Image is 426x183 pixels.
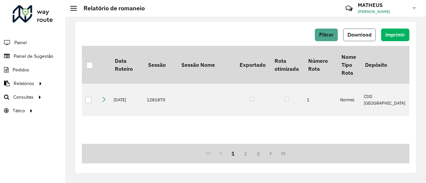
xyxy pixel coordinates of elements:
[265,147,277,160] button: Next Page
[342,1,356,16] a: Contato Rápido
[110,84,143,116] td: [DATE]
[358,2,408,8] h3: MATHEUS
[277,147,290,160] button: Last Page
[337,46,360,84] th: Nome Tipo Rota
[358,9,408,15] span: [PERSON_NAME]
[13,107,25,114] span: Tático
[143,84,177,116] td: 1281870
[143,46,177,84] th: Sessão
[77,5,145,12] h2: Relatório de romaneio
[343,29,376,41] button: Download
[385,32,405,38] span: Imprimir
[315,29,338,41] button: Filtrar
[270,46,303,84] th: Rota otimizada
[347,32,371,38] span: Download
[235,46,270,84] th: Exportado
[13,66,29,73] span: Pedidos
[14,53,53,60] span: Painel de Sugestão
[319,32,333,38] span: Filtrar
[14,39,27,46] span: Painel
[360,46,409,84] th: Depósito
[252,147,265,160] button: 3
[14,80,34,87] span: Relatórios
[304,84,337,116] td: 1
[110,46,143,84] th: Data Roteiro
[177,46,235,84] th: Sessão Nome
[337,84,360,116] td: Normal
[381,29,409,41] button: Imprimir
[360,84,409,116] td: CDD [GEOGRAPHIC_DATA]
[13,94,34,101] span: Consultas
[227,147,239,160] button: 1
[239,147,252,160] button: 2
[304,46,337,84] th: Número Rota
